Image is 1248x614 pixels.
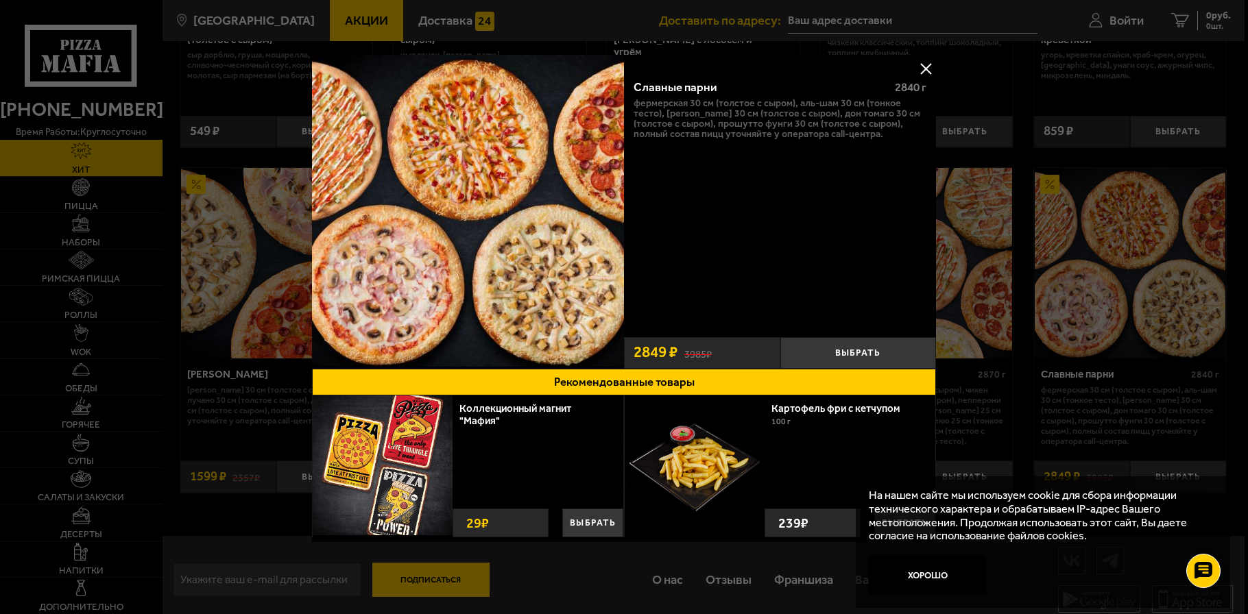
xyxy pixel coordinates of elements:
[634,98,926,140] p: Фермерская 30 см (толстое с сыром), Аль-Шам 30 см (тонкое тесто), [PERSON_NAME] 30 см (толстое с ...
[895,80,926,94] span: 2840 г
[684,346,712,360] s: 3985 ₽
[780,337,937,369] button: Выбрать
[869,489,1209,543] p: На нашем сайте мы используем cookie для сбора информации технического характера и обрабатываем IP...
[634,345,677,360] span: 2849 ₽
[634,80,883,94] div: Славные парни
[312,55,624,367] img: Славные парни
[312,55,624,369] a: Славные парни
[463,509,492,537] strong: 29 ₽
[771,402,913,415] a: Картофель фри с кетчупом
[459,402,571,427] a: Коллекционный магнит "Мафия"
[562,508,623,537] button: Выбрать
[869,556,986,595] button: Хорошо
[771,417,791,426] span: 100 г
[312,369,936,395] button: Рекомендованные товары
[775,509,812,537] strong: 239 ₽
